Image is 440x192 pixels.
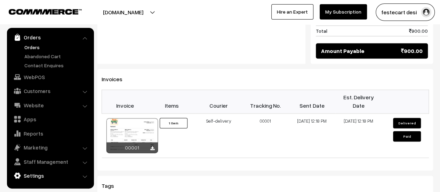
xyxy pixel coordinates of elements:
button: [DOMAIN_NAME] [79,3,168,21]
th: Courier [195,90,242,113]
a: Settings [9,169,91,182]
img: user [421,7,431,17]
span: Total [316,27,327,34]
th: Items [149,90,195,113]
button: Delivered [393,118,421,128]
button: Paid [393,131,421,141]
button: festecart desi [376,3,435,21]
button: 1 Item [160,118,187,128]
a: Orders [23,44,91,51]
td: Self-delivery [195,113,242,158]
th: Invoice [102,90,149,113]
a: Staff Management [9,155,91,168]
span: 900.00 [401,47,423,55]
th: Tracking No. [242,90,288,113]
img: COMMMERCE [9,9,82,14]
a: COMMMERCE [9,7,70,15]
a: Website [9,99,91,112]
span: Amount Payable [321,47,365,55]
a: Abandoned Cart [23,53,91,60]
a: WebPOS [9,71,91,83]
td: [DATE] 12:18 PM [289,113,335,158]
a: Contact Enquires [23,62,91,69]
td: 00001 [242,113,288,158]
a: Hire an Expert [271,4,313,20]
a: Customers [9,85,91,97]
a: Apps [9,113,91,125]
div: 00001 [106,142,158,153]
span: Tags [102,182,122,189]
a: Marketing [9,141,91,154]
a: Reports [9,127,91,140]
th: Est. Delivery Date [335,90,382,113]
a: Orders [9,31,91,44]
th: Sent Date [289,90,335,113]
span: Invoices [102,76,131,83]
span: 900.00 [409,27,428,34]
td: [DATE] 12:18 PM [335,113,382,158]
a: My Subscription [320,4,367,20]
